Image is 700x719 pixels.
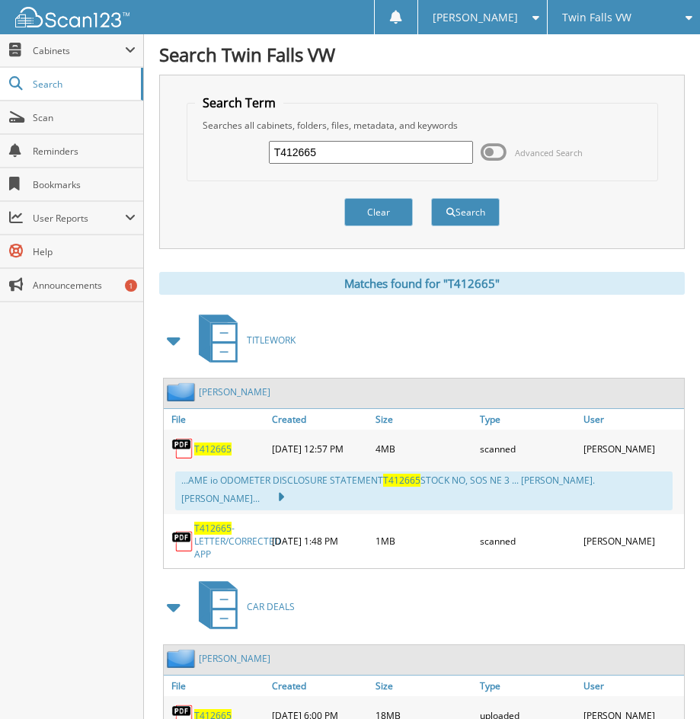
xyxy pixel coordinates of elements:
[33,111,136,124] span: Scan
[171,530,194,553] img: PDF.png
[167,649,199,668] img: folder2.png
[167,382,199,401] img: folder2.png
[433,13,518,22] span: [PERSON_NAME]
[372,518,476,564] div: 1MB
[268,433,372,464] div: [DATE] 12:57 PM
[194,522,281,561] a: T412665-LETTER/CORRECTED APP
[476,409,580,430] a: Type
[476,676,580,696] a: Type
[175,471,673,510] div: ...AME io ODOMETER DISCLOSURE STATEMENT STOCK NO, SOS NE 3 ... [PERSON_NAME].[PERSON_NAME]...
[580,676,684,696] a: User
[33,145,136,158] span: Reminders
[194,443,232,455] a: T412665
[190,577,295,637] a: CAR DEALS
[268,409,372,430] a: Created
[431,198,500,226] button: Search
[199,652,270,665] a: [PERSON_NAME]
[476,433,580,464] div: scanned
[580,409,684,430] a: User
[268,676,372,696] a: Created
[33,212,125,225] span: User Reports
[199,385,270,398] a: [PERSON_NAME]
[372,409,476,430] a: Size
[159,42,685,67] h1: Search Twin Falls VW
[476,518,580,564] div: scanned
[372,433,476,464] div: 4MB
[580,433,684,464] div: [PERSON_NAME]
[33,245,136,258] span: Help
[159,272,685,295] div: Matches found for "T412665"
[33,279,136,292] span: Announcements
[580,518,684,564] div: [PERSON_NAME]
[195,119,650,132] div: Searches all cabinets, folders, files, metadata, and keywords
[164,676,268,696] a: File
[562,13,631,22] span: Twin Falls VW
[125,280,137,292] div: 1
[268,518,372,564] div: [DATE] 1:48 PM
[15,7,129,27] img: scan123-logo-white.svg
[164,409,268,430] a: File
[33,78,133,91] span: Search
[247,600,295,613] span: CAR DEALS
[515,147,583,158] span: Advanced Search
[195,94,283,111] legend: Search Term
[171,437,194,460] img: PDF.png
[190,310,296,370] a: TITLEWORK
[247,334,296,347] span: TITLEWORK
[194,522,232,535] span: T412665
[33,44,125,57] span: Cabinets
[383,474,420,487] span: T412665
[33,178,136,191] span: Bookmarks
[372,676,476,696] a: Size
[344,198,413,226] button: Clear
